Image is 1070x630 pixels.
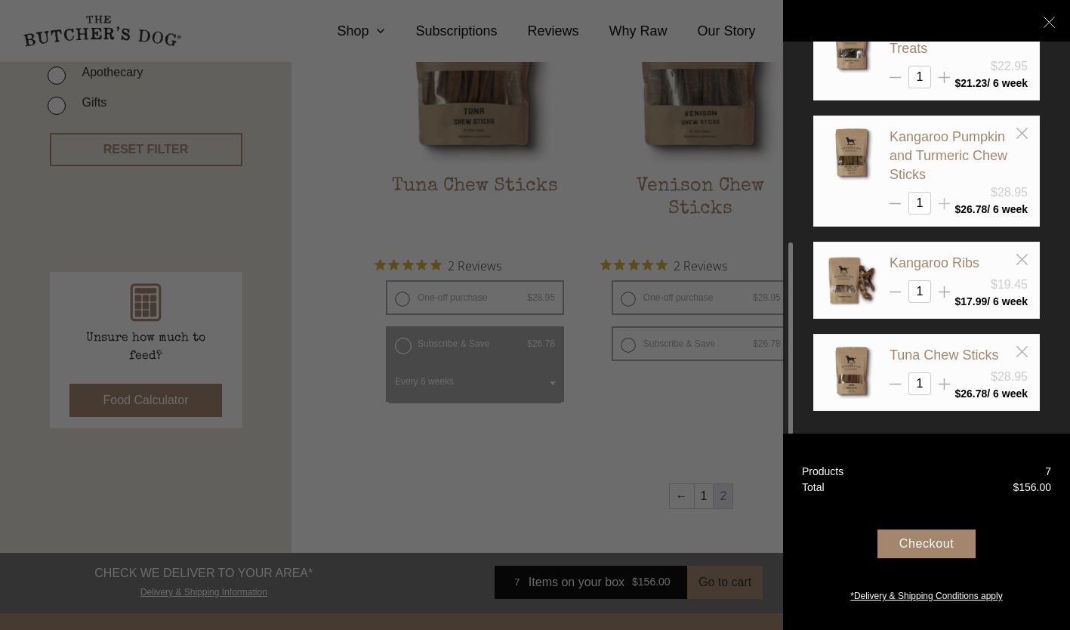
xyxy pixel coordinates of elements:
[783,585,1070,603] a: *Delivery & Shipping Conditions apply
[1045,464,1051,480] div: 7
[954,78,1028,88] div: / 6 week
[954,388,961,400] span: $
[991,276,1028,294] div: $19.45
[1013,481,1019,493] span: $
[991,368,1028,386] div: $28.95
[954,388,1028,399] div: / 6 week
[825,346,878,399] img: Tuna Chew Sticks
[825,254,878,307] img: Kangaroo Ribs
[1013,481,1051,493] bdi: 156.00
[954,77,961,89] span: $
[802,480,825,496] div: Total
[954,204,1028,215] div: / 6 week
[954,295,987,307] bdi: 17.99
[954,295,961,307] span: $
[954,388,987,400] bdi: 26.78
[991,184,1028,202] div: $28.95
[890,129,1007,182] a: Kangaroo Pumpkin and Turmeric Chew Sticks
[954,296,1028,307] div: / 6 week
[802,464,843,480] div: Products
[954,203,987,215] bdi: 26.78
[890,255,979,270] a: Kangaroo Ribs
[954,77,987,89] bdi: 21.23
[954,203,961,215] span: $
[890,347,998,363] a: Tuna Chew Sticks
[877,530,976,558] div: Checkout
[825,128,878,181] img: Kangaroo Pumpkin and Turmeric Chew Sticks
[783,434,1070,630] a: Products 7 Total $156.00 Checkout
